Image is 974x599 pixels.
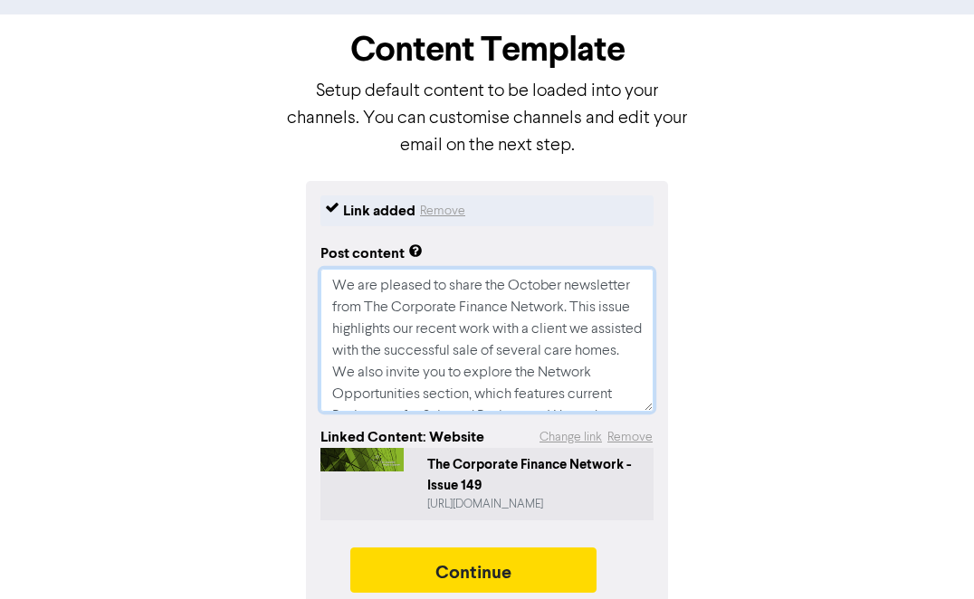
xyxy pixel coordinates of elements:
iframe: Chat Widget [883,512,974,599]
button: Change link [539,427,603,448]
div: The Corporate Finance Network - Issue 149 [427,455,646,496]
h1: Content Template [283,29,691,71]
button: Continue [350,547,597,593]
img: network-opportunities-header-3.jpg [320,448,404,471]
textarea: We are pleased to share the October newsletter from The Corporate Finance Network. This issue hig... [320,269,654,412]
a: The Corporate Finance Network - Issue 149[URL][DOMAIN_NAME] [320,448,654,520]
div: Link added [343,200,415,222]
div: Post content [320,242,423,264]
button: Remove [419,200,466,222]
div: Linked Content : Website [320,426,484,448]
button: Remove [606,427,654,448]
p: Setup default content to be loaded into your channels. You can customise channels and edit your e... [283,78,691,159]
div: https://www.thecfn.org.uk/eshots/eShot_issue149.html [427,496,646,513]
